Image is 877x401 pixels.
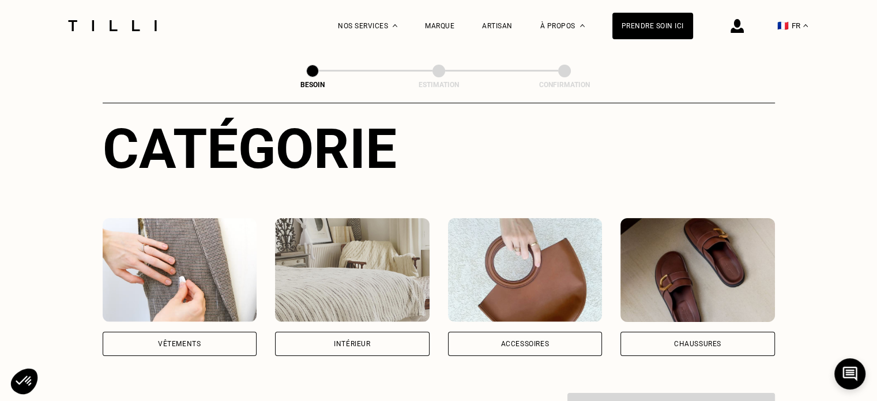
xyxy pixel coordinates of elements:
img: menu déroulant [803,24,808,27]
img: Logo du service de couturière Tilli [64,20,161,31]
span: 🇫🇷 [777,20,789,31]
img: Chaussures [620,218,775,322]
img: Menu déroulant [393,24,397,27]
div: Accessoires [500,340,549,347]
img: Intérieur [275,218,430,322]
a: Prendre soin ici [612,13,693,39]
a: Artisan [482,22,513,30]
div: Besoin [255,81,370,89]
img: Vêtements [103,218,257,322]
img: Accessoires [448,218,603,322]
div: Catégorie [103,117,775,181]
div: Intérieur [334,340,370,347]
img: Menu déroulant à propos [580,24,585,27]
div: Confirmation [507,81,622,89]
div: Estimation [381,81,496,89]
div: Vêtements [158,340,201,347]
a: Marque [425,22,454,30]
img: icône connexion [731,19,744,33]
div: Chaussures [674,340,721,347]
